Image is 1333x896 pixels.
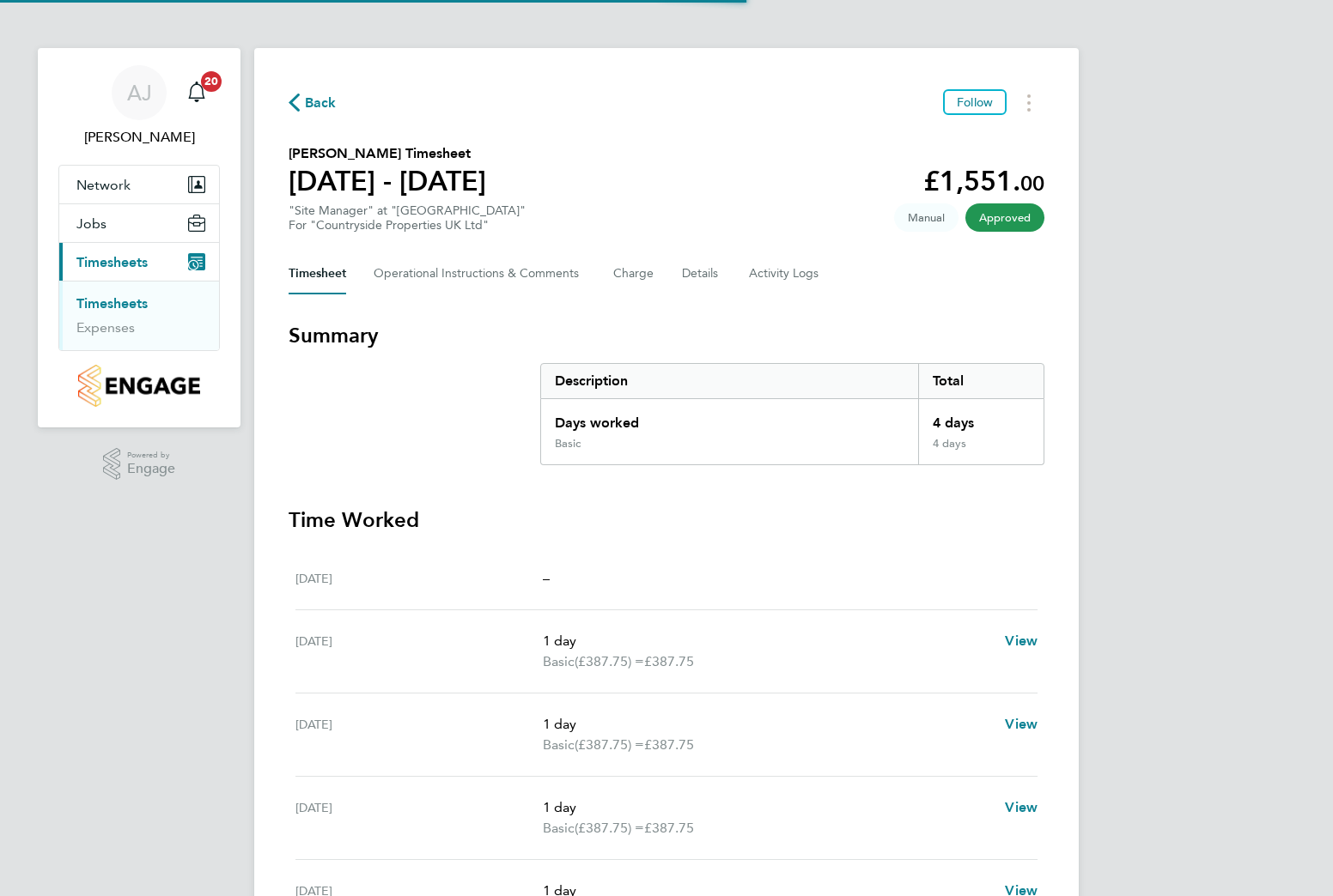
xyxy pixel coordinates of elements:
[1005,799,1038,815] span: View
[541,364,918,398] div: Description
[295,714,543,755] div: [DATE]
[59,166,219,203] button: Network
[76,215,107,232] span: Jobs
[644,653,694,669] span: £387.75
[58,127,220,148] span: Alfonso Jay
[1005,716,1038,732] span: View
[575,653,644,669] span: (£387.75) =
[295,797,543,838] div: [DATE]
[894,203,959,232] span: This timesheet was manually created.
[127,448,175,463] span: Powered by
[923,165,1044,197] app-decimal: £1,551.
[541,399,918,437] div: Days worked
[289,164,486,198] h1: [DATE] - [DATE]
[289,92,337,113] button: Back
[289,203,526,233] div: "Site Manager" at "[GEOGRAPHIC_DATA]"
[76,295,148,312] a: Timesheets
[289,253,346,294] button: Timesheet
[682,253,721,294] button: Details
[543,714,991,735] p: 1 day
[58,365,220,407] a: Go to home page
[1005,714,1038,735] a: View
[305,93,337,113] span: Back
[127,462,175,476] span: Engage
[918,437,1044,464] div: 4 days
[644,736,694,753] span: £387.75
[555,437,581,451] div: Basic
[543,818,575,838] span: Basic
[289,506,1044,534] h3: Time Worked
[943,89,1007,115] button: Follow
[543,797,991,818] p: 1 day
[543,631,991,651] p: 1 day
[76,319,135,336] a: Expenses
[1005,797,1038,818] a: View
[575,820,644,836] span: (£387.75) =
[374,253,586,294] button: Operational Instructions & Comments
[1013,89,1044,116] button: Timesheets Menu
[289,143,486,164] h2: [PERSON_NAME] Timesheet
[540,363,1044,465] div: Summary
[180,65,214,120] a: 20
[543,735,575,755] span: Basic
[127,82,152,104] span: AJ
[1005,633,1038,649] span: View
[965,203,1044,232] span: This timesheet has been approved.
[76,177,131,193] span: Network
[613,253,654,294] button: Charge
[38,48,240,427] nav: Main navigation
[78,365,199,407] img: countryside-properties-logo-retina.png
[644,820,694,836] span: £387.75
[295,568,543,589] div: [DATE]
[289,322,1044,349] h3: Summary
[59,204,219,242] button: Jobs
[543,651,575,672] span: Basic
[749,253,821,294] button: Activity Logs
[575,736,644,753] span: (£387.75) =
[543,570,550,586] span: –
[289,218,526,233] div: For "Countryside Properties UK Ltd"
[1005,631,1038,651] a: View
[918,364,1044,398] div: Total
[76,254,148,270] span: Timesheets
[59,281,219,350] div: Timesheets
[59,243,219,281] button: Timesheets
[58,65,220,148] a: AJ[PERSON_NAME]
[201,71,222,92] span: 20
[103,448,176,481] a: Powered byEngage
[1020,171,1044,196] span: 00
[295,631,543,672] div: [DATE]
[918,399,1044,437] div: 4 days
[957,94,993,110] span: Follow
